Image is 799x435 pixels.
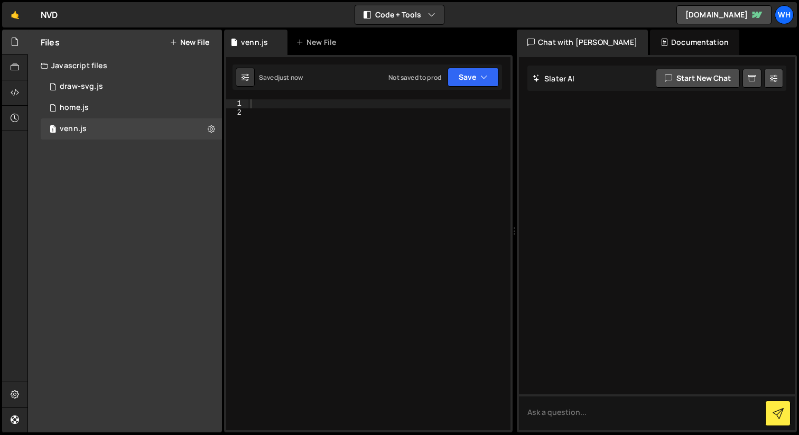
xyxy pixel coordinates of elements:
a: [DOMAIN_NAME] [676,5,772,24]
div: Chat with [PERSON_NAME] [517,30,648,55]
button: Code + Tools [355,5,444,24]
a: Wh [775,5,794,24]
div: just now [278,73,303,82]
div: 15719/47215.js [41,76,222,97]
div: Saved [259,73,303,82]
div: 1 [226,99,248,108]
a: 🤙 [2,2,28,27]
div: 15719/47265.js [41,97,222,118]
div: New File [296,37,340,48]
div: draw-svg.js [60,82,103,91]
div: home.js [60,103,89,113]
button: Start new chat [656,69,740,88]
button: Save [448,68,499,87]
div: venn.js [60,124,87,134]
div: 2 [226,108,248,117]
h2: Files [41,36,60,48]
div: Not saved to prod [388,73,441,82]
div: NVD [41,8,58,21]
button: New File [170,38,209,47]
div: Javascript files [28,55,222,76]
div: venn.js [241,37,268,48]
span: 1 [50,126,56,134]
div: Documentation [650,30,739,55]
div: 15719/47611.js [41,118,222,140]
h2: Slater AI [533,73,575,84]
